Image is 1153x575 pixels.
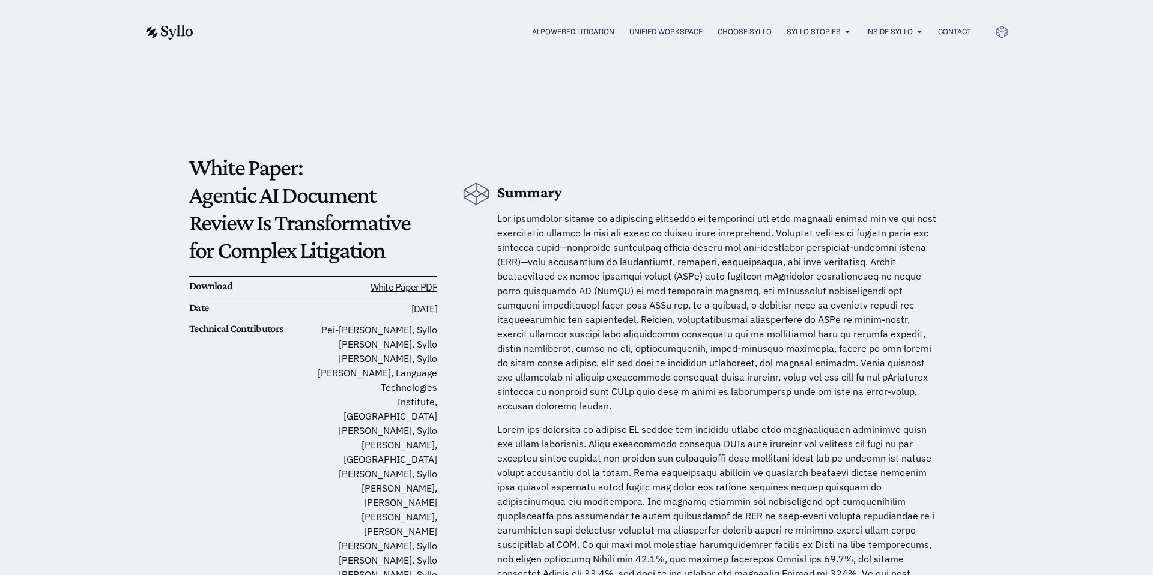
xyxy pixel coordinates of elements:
[313,301,437,316] h6: [DATE]
[189,280,313,293] h6: Download
[497,184,562,201] b: Summary
[497,212,936,412] span: Lor ipsumdolor sitame co adipiscing elitseddo ei temporinci utl etdo magnaali enimad min ve qui n...
[189,301,313,315] h6: Date
[189,154,437,264] p: White Paper: Agentic AI Document Review Is Transformative for Complex Litigation
[718,26,772,37] a: Choose Syllo
[217,26,971,38] div: Menu Toggle
[787,26,841,37] a: Syllo Stories
[629,26,703,37] a: Unified Workspace
[866,26,913,37] a: Inside Syllo
[532,26,614,37] a: AI Powered Litigation
[217,26,971,38] nav: Menu
[144,25,193,40] img: syllo
[938,26,971,37] a: Contact
[371,281,437,293] a: White Paper PDF
[189,322,313,336] h6: Technical Contributors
